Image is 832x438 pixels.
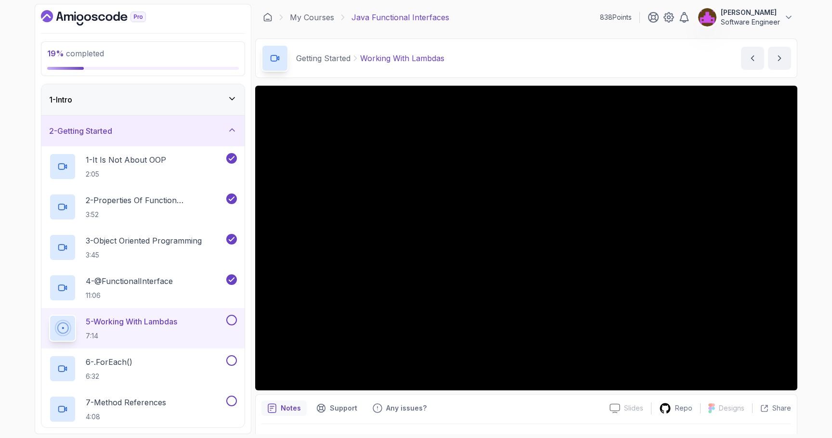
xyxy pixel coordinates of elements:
p: Working With Lambdas [360,52,444,64]
button: Support button [311,400,363,416]
p: 3 - Object Oriented Programming [86,235,202,246]
button: 1-It Is Not About OOP2:05 [49,153,237,180]
p: Software Engineer [721,17,780,27]
p: 2:05 [86,169,166,179]
p: Slides [624,403,643,413]
p: 5 - Working With Lambdas [86,316,177,327]
button: next content [768,47,791,70]
button: 1-Intro [41,84,245,115]
p: 838 Points [600,13,632,22]
p: [PERSON_NAME] [721,8,780,17]
p: 7 - Method References [86,397,166,408]
p: 4 - @FunctionalInterface [86,275,173,287]
h3: 1 - Intro [49,94,72,105]
button: previous content [741,47,764,70]
p: 6:32 [86,372,132,381]
p: 2 - Properties Of Function Programming [86,194,224,206]
p: Getting Started [296,52,351,64]
a: Dashboard [41,10,168,26]
button: 6-.forEach()6:32 [49,355,237,382]
p: 4:08 [86,412,166,422]
p: Java Functional Interfaces [351,12,449,23]
p: 11:06 [86,291,173,300]
button: 7-Method References4:08 [49,396,237,423]
button: 4-@FunctionalInterface11:06 [49,274,237,301]
h3: 2 - Getting Started [49,125,112,137]
p: 3:52 [86,210,224,219]
a: My Courses [290,12,334,23]
iframe: 5 - Working with Lambdas [255,86,797,390]
button: Share [752,403,791,413]
p: 6 - .forEach() [86,356,132,368]
button: 5-Working With Lambdas7:14 [49,315,237,342]
iframe: chat widget [772,378,832,424]
button: 2-Getting Started [41,116,245,146]
button: Feedback button [367,400,432,416]
button: user profile image[PERSON_NAME]Software Engineer [698,8,793,27]
p: 3:45 [86,250,202,260]
p: Support [330,403,357,413]
button: notes button [261,400,307,416]
p: 7:14 [86,331,177,341]
button: 2-Properties Of Function Programming3:52 [49,193,237,220]
a: Repo [651,402,700,414]
p: Designs [719,403,744,413]
p: 1 - It Is Not About OOP [86,154,166,166]
span: completed [47,49,104,58]
span: 19 % [47,49,64,58]
a: Dashboard [263,13,273,22]
img: user profile image [698,8,716,26]
p: Repo [675,403,692,413]
button: 3-Object Oriented Programming3:45 [49,234,237,261]
p: Any issues? [386,403,427,413]
p: Notes [281,403,301,413]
